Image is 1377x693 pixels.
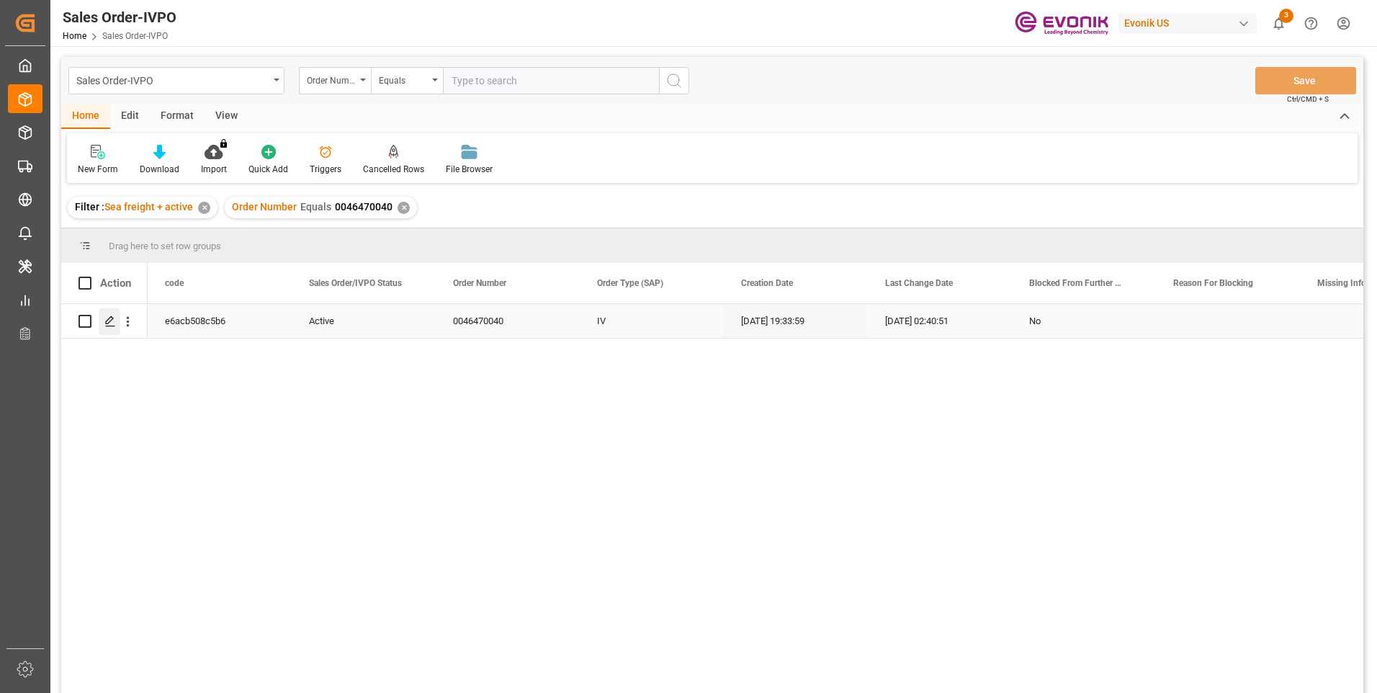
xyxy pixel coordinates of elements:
[379,71,428,87] div: Equals
[299,67,371,94] button: open menu
[659,67,689,94] button: search button
[446,163,493,176] div: File Browser
[310,163,341,176] div: Triggers
[63,31,86,41] a: Home
[309,278,402,288] span: Sales Order/IVPO Status
[1015,11,1108,36] img: Evonik-brand-mark-Deep-Purple-RGB.jpeg_1700498283.jpeg
[443,67,659,94] input: Type to search
[148,304,292,338] div: e6acb508c5b6
[453,278,506,288] span: Order Number
[885,278,953,288] span: Last Change Date
[1279,9,1293,23] span: 3
[165,278,184,288] span: code
[597,278,663,288] span: Order Type (SAP)
[436,304,580,338] div: 0046470040
[363,163,424,176] div: Cancelled Rows
[198,202,210,214] div: ✕
[724,304,868,338] div: [DATE] 19:33:59
[205,104,248,129] div: View
[68,67,284,94] button: open menu
[1173,278,1253,288] span: Reason For Blocking
[104,201,193,213] span: Sea freight + active
[1029,278,1126,288] span: Blocked From Further Processing
[309,305,418,338] div: Active
[110,104,150,129] div: Edit
[140,163,179,176] div: Download
[398,202,410,214] div: ✕
[335,201,393,213] span: 0046470040
[63,6,176,28] div: Sales Order-IVPO
[75,201,104,213] span: Filter :
[1118,9,1262,37] button: Evonik US
[109,241,221,251] span: Drag here to set row groups
[150,104,205,129] div: Format
[307,71,356,87] div: Order Number
[76,71,269,89] div: Sales Order-IVPO
[371,67,443,94] button: open menu
[78,163,118,176] div: New Form
[232,201,297,213] span: Order Number
[580,304,724,338] div: IV
[1262,7,1295,40] button: show 3 new notifications
[1295,7,1327,40] button: Help Center
[1287,94,1329,104] span: Ctrl/CMD + S
[61,304,148,339] div: Press SPACE to select this row.
[248,163,288,176] div: Quick Add
[300,201,331,213] span: Equals
[1029,305,1139,338] div: No
[100,277,131,290] div: Action
[61,104,110,129] div: Home
[1118,13,1257,34] div: Evonik US
[1255,67,1356,94] button: Save
[741,278,793,288] span: Creation Date
[868,304,1012,338] div: [DATE] 02:40:51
